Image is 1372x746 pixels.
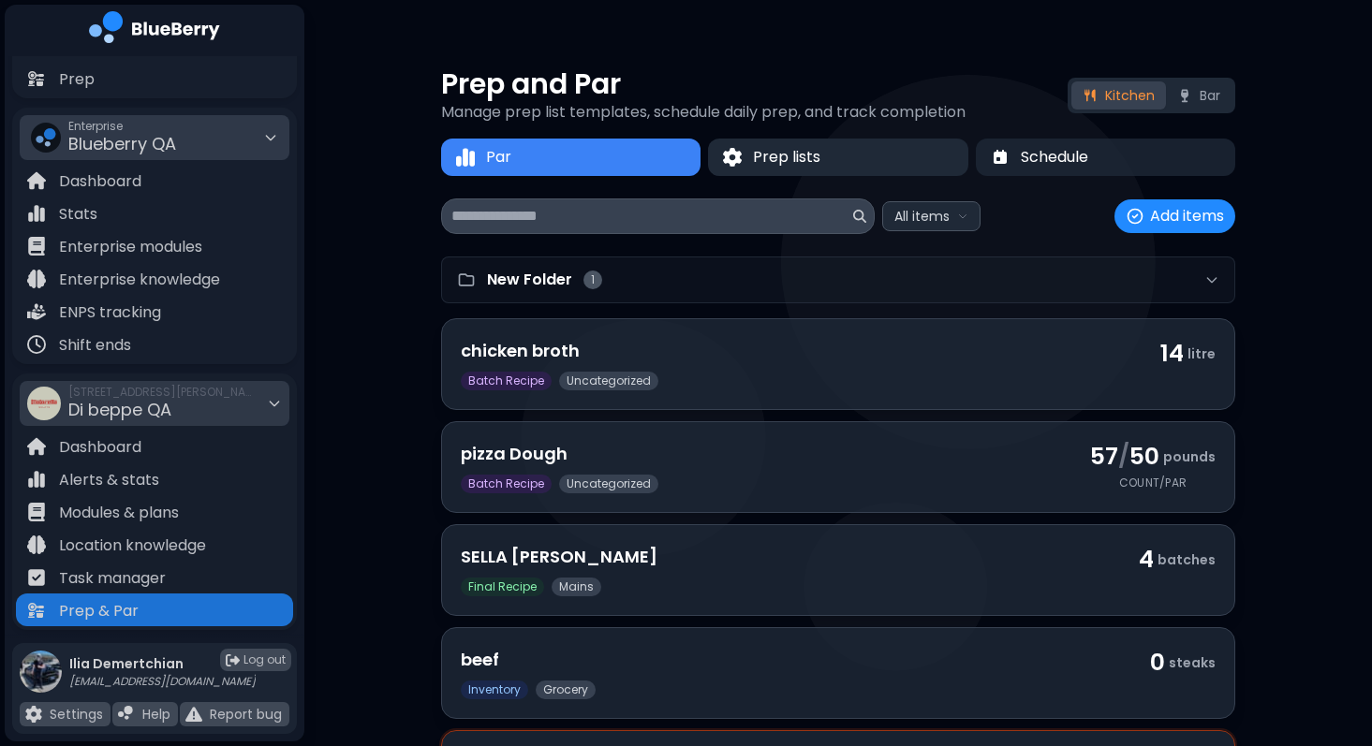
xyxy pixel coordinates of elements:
[50,706,103,723] p: Settings
[210,706,282,723] p: Report bug
[723,148,742,168] img: Prep lists
[486,146,511,168] span: Par
[1129,441,1159,472] span: 50
[1118,441,1129,472] span: /
[243,652,286,667] span: Log out
[894,208,950,225] span: All items
[27,535,46,554] img: file icon
[461,544,1116,570] h3: SELLA [PERSON_NAME]
[991,148,1010,167] img: Schedule
[1090,475,1216,490] div: Count/Par
[59,269,220,291] p: Enterprise knowledge
[27,335,46,354] img: file icon
[536,680,596,699] span: Grocery
[552,578,601,596] span: Mains
[89,11,220,50] img: company logo
[27,171,46,190] img: file icon
[27,69,46,88] img: file icon
[59,170,141,193] p: Dashboard
[20,651,62,693] img: profile photo
[27,270,46,288] img: file icon
[1090,441,1118,472] span: 57
[59,203,97,226] p: Stats
[1160,338,1216,369] div: 14
[27,237,46,256] img: file icon
[59,436,141,459] p: Dashboard
[27,204,46,223] img: file icon
[27,601,46,620] img: file icon
[27,387,61,420] img: company thumbnail
[59,301,161,324] p: ENPS tracking
[456,147,475,168] img: Par
[25,706,42,723] img: file icon
[559,475,658,493] span: uncategorized
[882,201,981,231] button: All items
[1169,654,1216,671] span: steaks
[1150,647,1216,678] div: 0
[461,441,1068,467] h3: pizza Dough
[59,68,95,91] p: Prep
[441,139,701,176] button: ParPar
[461,647,1128,673] h3: beef
[226,653,240,667] img: logout
[69,655,256,672] p: Ilia Demertchian
[27,470,46,489] img: file icon
[59,334,131,357] p: Shift ends
[461,475,552,493] span: Batch Recipe
[59,502,179,524] p: Modules & plans
[59,469,159,491] p: Alerts & stats
[461,338,1138,364] h3: chicken broth
[27,302,46,321] img: file icon
[27,568,46,587] img: file icon
[1071,81,1166,110] button: Kitchen
[27,437,46,456] img: file icon
[68,132,176,155] span: Blueberry QA
[461,680,528,699] span: Inventory
[68,119,176,134] span: Enterprise
[708,139,967,176] button: Prep listsPrep lists
[1114,199,1235,233] button: Add items
[1021,146,1088,168] span: Schedule
[1139,544,1216,575] div: 4
[59,236,202,258] p: Enterprise modules
[1158,551,1216,568] span: batches
[27,503,46,521] img: file icon
[142,706,170,723] p: Help
[59,600,139,622] p: Prep & Par
[853,210,866,223] img: search icon
[1166,81,1232,110] button: Bar
[487,269,572,291] h3: New Folder
[68,385,256,400] span: [STREET_ADDRESS][PERSON_NAME]
[1188,345,1216,362] span: litre
[976,139,1235,176] button: ScheduleSchedule
[461,578,544,596] span: Final Recipe
[59,534,206,557] p: Location knowledge
[583,271,602,289] span: 1
[461,372,552,390] span: Batch Recipe
[31,123,61,153] img: company thumbnail
[1163,448,1216,465] span: pounds
[185,706,202,723] img: file icon
[118,706,135,723] img: file icon
[753,146,820,168] span: Prep lists
[559,372,658,390] span: uncategorized
[69,674,256,689] p: [EMAIL_ADDRESS][DOMAIN_NAME]
[441,101,966,124] p: Manage prep list templates, schedule daily prep, and track completion
[441,67,966,101] h1: Prep and Par
[59,567,166,590] p: Task manager
[68,398,171,421] span: Di beppe QA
